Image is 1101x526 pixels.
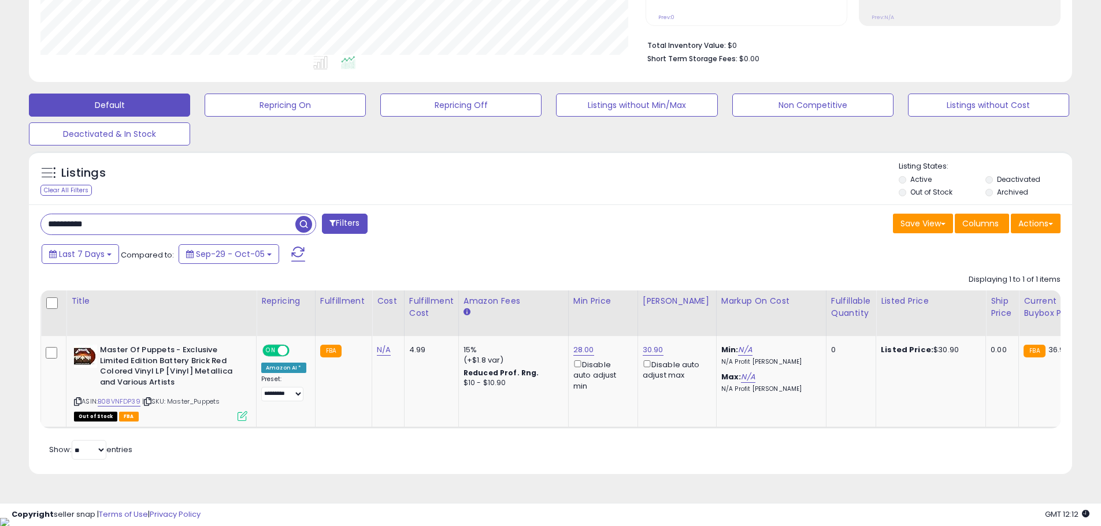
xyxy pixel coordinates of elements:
div: Ship Price [991,295,1014,319]
span: Sep-29 - Oct-05 [196,248,265,260]
a: Terms of Use [99,509,148,520]
a: 30.90 [643,344,663,356]
button: Repricing On [205,94,366,117]
a: N/A [738,344,752,356]
label: Archived [997,187,1028,197]
span: 36.99 [1048,344,1069,355]
p: N/A Profit [PERSON_NAME] [721,358,817,366]
div: ASIN: [74,345,247,420]
div: Disable auto adjust min [573,358,629,391]
small: FBA [1024,345,1045,357]
a: N/A [377,344,391,356]
button: Filters [322,214,367,234]
div: Current Buybox Price [1024,295,1083,319]
div: 0.00 [991,345,1010,355]
div: Fulfillment Cost [409,295,454,319]
button: Deactivated & In Stock [29,122,190,146]
span: $0.00 [739,53,759,64]
a: B08VNFDP39 [98,397,140,406]
span: Columns [962,218,999,229]
p: Listing States: [899,161,1072,172]
b: Listed Price: [881,344,933,355]
button: Default [29,94,190,117]
b: Max: [721,371,742,382]
strong: Copyright [12,509,54,520]
span: OFF [288,346,306,356]
small: Prev: N/A [872,14,894,21]
button: Columns [955,214,1009,233]
span: 2025-10-13 12:12 GMT [1045,509,1089,520]
button: Non Competitive [732,94,894,117]
button: Last 7 Days [42,244,119,264]
div: Preset: [261,375,306,401]
div: seller snap | | [12,509,201,520]
label: Active [910,174,932,184]
span: Compared to: [121,249,174,260]
div: Amazon Fees [464,295,564,307]
div: Amazon AI * [261,363,306,373]
div: Cost [377,295,399,307]
small: Amazon Fees. [464,307,470,318]
h5: Listings [61,165,106,181]
b: Reduced Prof. Rng. [464,368,539,378]
a: 28.00 [573,344,594,356]
div: Repricing [261,295,310,307]
b: Short Term Storage Fees: [647,54,737,64]
a: Privacy Policy [150,509,201,520]
button: Save View [893,214,953,233]
button: Repricing Off [380,94,542,117]
small: FBA [320,345,342,357]
button: Sep-29 - Oct-05 [179,244,279,264]
div: $30.90 [881,345,977,355]
b: Min: [721,344,739,355]
div: Clear All Filters [40,185,92,196]
div: Min Price [573,295,633,307]
img: 51F2y+qGyPL._SL40_.jpg [74,345,97,368]
div: 0 [831,345,867,355]
span: ON [264,346,278,356]
div: $10 - $10.90 [464,378,559,388]
div: Displaying 1 to 1 of 1 items [969,274,1061,285]
button: Listings without Cost [908,94,1069,117]
span: Show: entries [49,444,132,455]
div: Markup on Cost [721,295,821,307]
div: Listed Price [881,295,981,307]
div: Fulfillment [320,295,367,307]
div: 4.99 [409,345,450,355]
th: The percentage added to the cost of goods (COGS) that forms the calculator for Min & Max prices. [716,290,826,336]
button: Actions [1011,214,1061,233]
span: Last 7 Days [59,248,105,260]
a: N/A [741,371,755,383]
b: Total Inventory Value: [647,40,726,50]
b: Master Of Puppets - Exclusive Limited Edition Battery Brick Red Colored Vinyl LP [Vinyl] Metallic... [100,345,240,390]
div: [PERSON_NAME] [643,295,711,307]
div: Disable auto adjust max [643,358,707,380]
div: Fulfillable Quantity [831,295,871,319]
div: 15% [464,345,559,355]
span: FBA [119,412,139,421]
p: N/A Profit [PERSON_NAME] [721,385,817,393]
span: | SKU: Master_Puppets [142,397,220,406]
div: (+$1.8 var) [464,355,559,365]
label: Deactivated [997,174,1040,184]
label: Out of Stock [910,187,952,197]
button: Listings without Min/Max [556,94,717,117]
li: $0 [647,38,1052,51]
div: Title [71,295,251,307]
small: Prev: 0 [658,14,674,21]
span: All listings that are currently out of stock and unavailable for purchase on Amazon [74,412,117,421]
